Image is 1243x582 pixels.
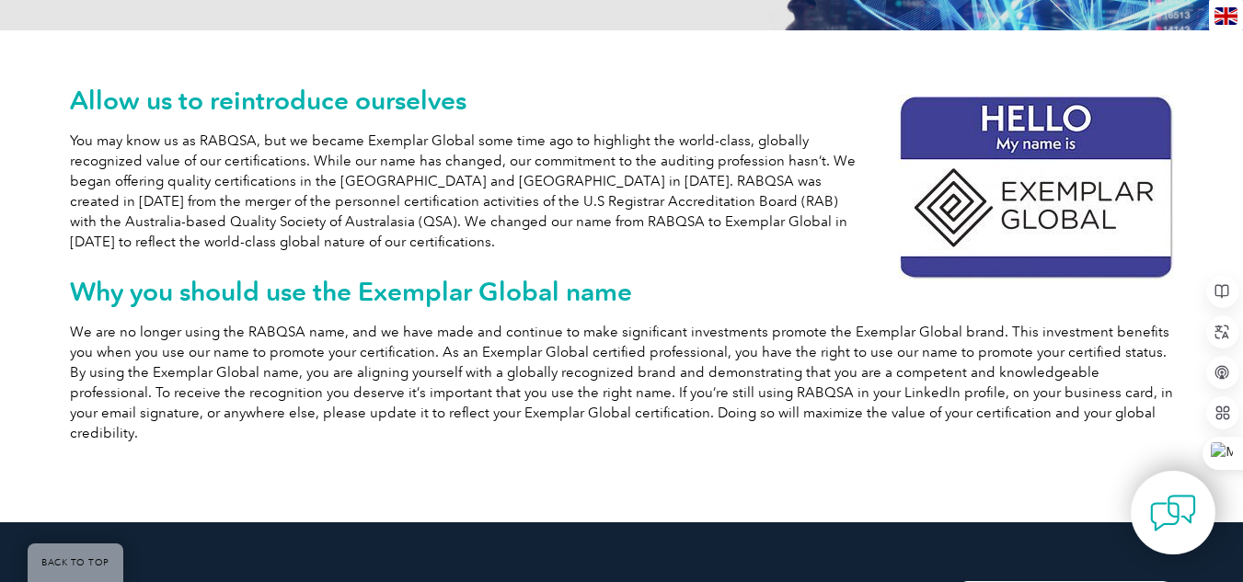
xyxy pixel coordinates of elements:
[70,131,1174,252] p: You may know us as RABQSA, but we became Exemplar Global some time ago to highlight the world-cla...
[1214,7,1237,25] img: en
[1150,490,1196,536] img: contact-chat.png
[70,322,1174,443] p: We are no longer using the RABQSA name, and we have made and continue to make significant investm...
[70,86,1174,115] h2: Allow us to reintroduce ourselves
[28,543,123,582] a: BACK TO TOP
[70,277,1174,306] h2: Why you should use the Exemplar Global name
